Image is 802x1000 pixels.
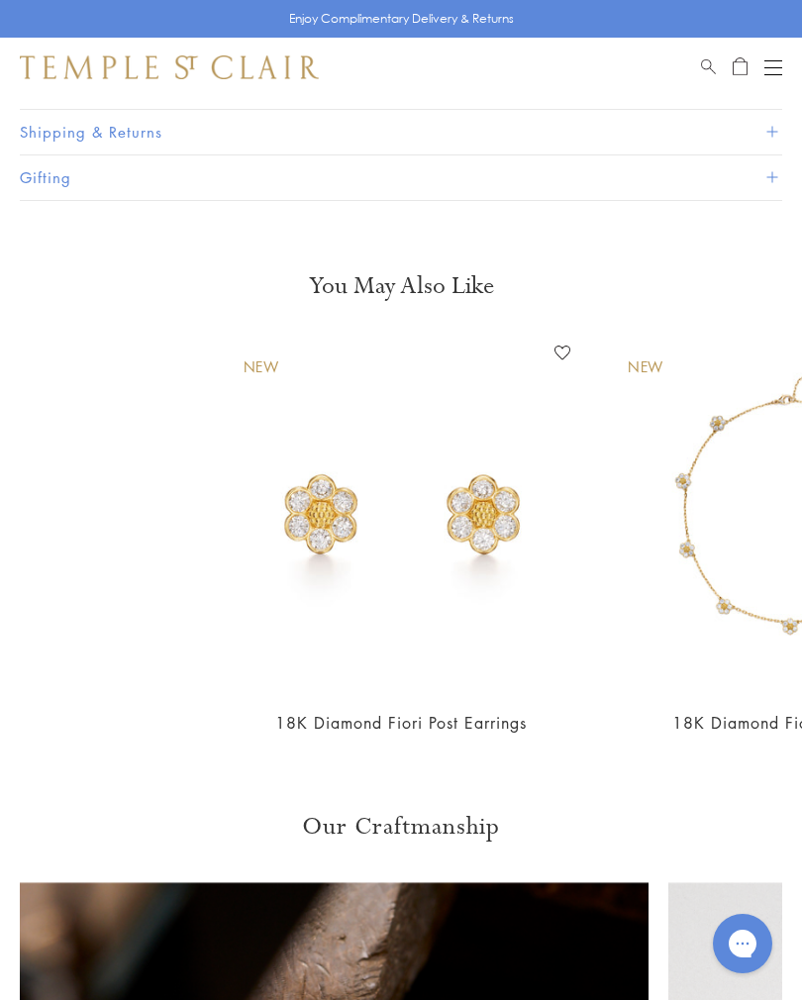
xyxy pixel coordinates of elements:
[275,712,527,734] a: 18K Diamond Fiori Post Earrings
[289,9,514,29] p: Enjoy Complimentary Delivery & Returns
[20,155,782,200] button: Gifting
[20,110,782,154] button: Shipping & Returns
[244,356,279,378] div: New
[50,270,752,302] h3: You May Also Like
[703,907,782,980] iframe: Gorgias live chat messenger
[20,811,782,843] h3: Our Craftmanship
[733,55,748,79] a: Open Shopping Bag
[701,55,716,79] a: Search
[20,55,319,79] img: Temple St. Clair
[764,55,782,79] button: Open navigation
[628,356,663,378] div: New
[224,337,579,692] img: E31885-FIORI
